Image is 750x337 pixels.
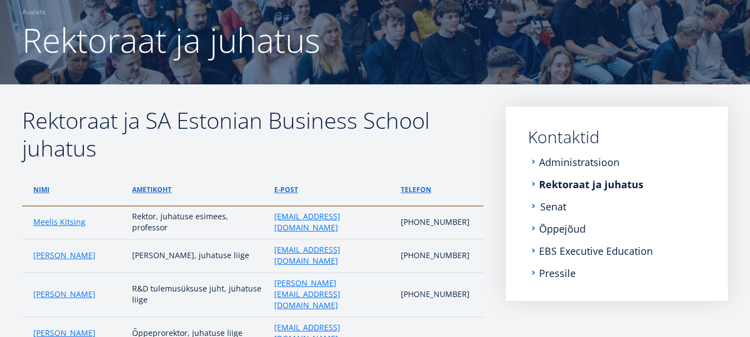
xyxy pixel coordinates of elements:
a: Kontaktid [528,129,706,145]
a: [EMAIL_ADDRESS][DOMAIN_NAME] [274,244,390,266]
td: [PHONE_NUMBER] [395,239,484,273]
a: Senat [540,201,566,212]
a: EBS Executive Education [539,245,653,256]
p: Rektor, juhatuse esimees, professor [132,211,263,233]
a: [EMAIL_ADDRESS][DOMAIN_NAME] [274,211,390,233]
a: Avaleht [22,7,46,18]
a: [PERSON_NAME] [33,250,95,261]
span: Rektoraat ja juhatus [22,17,320,63]
a: telefon [401,184,431,195]
a: Õppejõud [539,223,586,234]
a: [PERSON_NAME][EMAIL_ADDRESS][DOMAIN_NAME] [274,278,390,311]
a: Nimi [33,184,49,195]
a: Pressile [539,268,576,279]
h2: Rektoraat ja SA Estonian Business School juhatus [22,107,484,162]
a: e-post [274,184,298,195]
a: Administratsioon [539,157,620,168]
td: [PERSON_NAME], juhatuse liige [127,239,269,273]
td: R&D tulemusüksuse juht, juhatuse liige [127,273,269,317]
p: [PHONE_NUMBER] [401,217,472,228]
a: [PERSON_NAME] [33,289,95,300]
a: Rektoraat ja juhatus [539,179,643,190]
a: ametikoht [132,184,172,195]
a: Meelis Kitsing [33,217,85,228]
td: [PHONE_NUMBER] [395,273,484,317]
